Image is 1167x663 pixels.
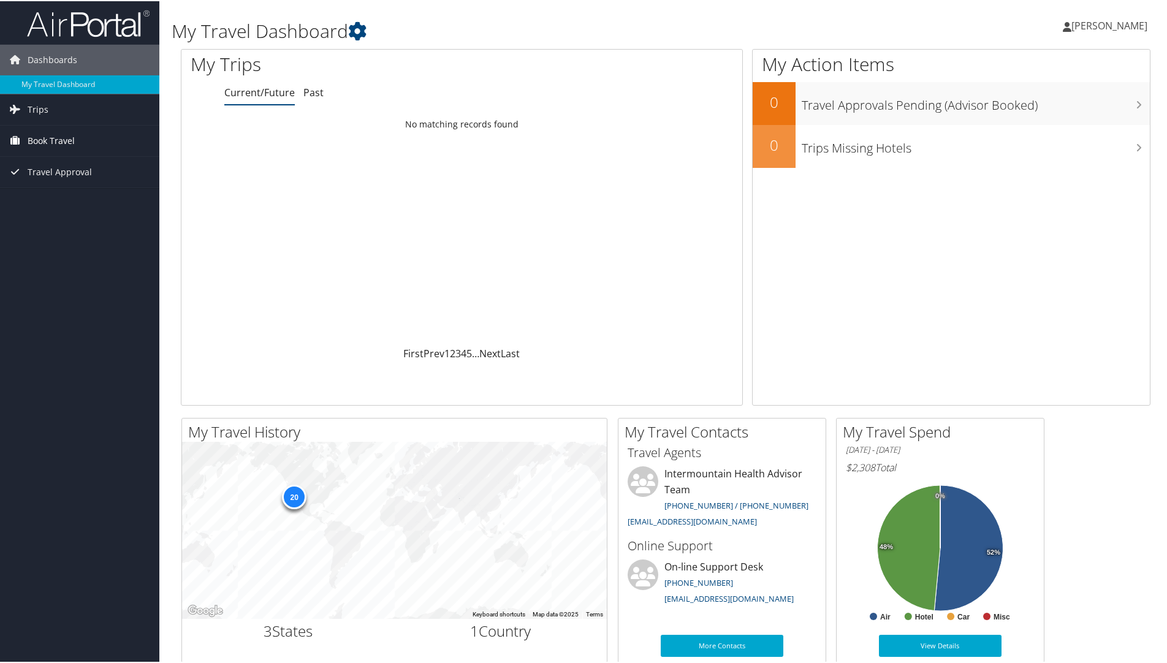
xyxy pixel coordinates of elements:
img: Google [185,602,226,618]
a: 3 [455,346,461,359]
li: On-line Support Desk [622,558,823,608]
h2: 0 [753,91,796,112]
li: Intermountain Health Advisor Team [622,465,823,531]
h1: My Trips [191,50,500,76]
h2: My Travel Contacts [625,420,826,441]
h6: Total [846,460,1035,473]
a: Terms (opens in new tab) [586,610,603,616]
a: 5 [466,346,472,359]
button: Keyboard shortcuts [473,609,525,618]
h2: 0 [753,134,796,154]
a: More Contacts [661,634,783,656]
a: Open this area in Google Maps (opens a new window) [185,602,226,618]
span: Travel Approval [28,156,92,186]
a: 0Travel Approvals Pending (Advisor Booked) [753,81,1150,124]
a: [EMAIL_ADDRESS][DOMAIN_NAME] [628,515,757,526]
h2: My Travel Spend [843,420,1044,441]
h2: My Travel History [188,420,607,441]
text: Hotel [915,612,933,620]
h3: Trips Missing Hotels [802,132,1150,156]
a: 4 [461,346,466,359]
a: 2 [450,346,455,359]
a: [EMAIL_ADDRESS][DOMAIN_NAME] [664,592,794,603]
a: Past [303,85,324,98]
a: [PHONE_NUMBER] / [PHONE_NUMBER] [664,499,808,510]
text: Air [880,612,891,620]
a: View Details [879,634,1002,656]
a: Current/Future [224,85,295,98]
span: [PERSON_NAME] [1071,18,1147,31]
span: $2,308 [846,460,875,473]
span: Dashboards [28,44,77,74]
a: [PHONE_NUMBER] [664,576,733,587]
h2: Country [404,619,598,640]
h6: [DATE] - [DATE] [846,443,1035,455]
span: … [472,346,479,359]
a: Next [479,346,501,359]
img: airportal-logo.png [27,8,150,37]
h3: Travel Agents [628,443,816,460]
span: Trips [28,93,48,124]
tspan: 52% [987,548,1000,555]
span: 3 [264,619,272,640]
h1: My Travel Dashboard [172,17,831,43]
span: Map data ©2025 [533,610,579,616]
span: Book Travel [28,124,75,155]
td: No matching records found [181,112,742,134]
h3: Travel Approvals Pending (Advisor Booked) [802,89,1150,113]
tspan: 0% [935,491,945,499]
text: Misc [994,612,1010,620]
h1: My Action Items [753,50,1150,76]
a: Prev [424,346,444,359]
a: 1 [444,346,450,359]
h2: States [191,619,386,640]
h3: Online Support [628,536,816,553]
span: 1 [470,619,479,640]
text: Car [957,612,970,620]
a: First [403,346,424,359]
div: 20 [282,483,306,508]
a: [PERSON_NAME] [1063,6,1160,43]
a: Last [501,346,520,359]
a: 0Trips Missing Hotels [753,124,1150,167]
tspan: 48% [880,542,893,550]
